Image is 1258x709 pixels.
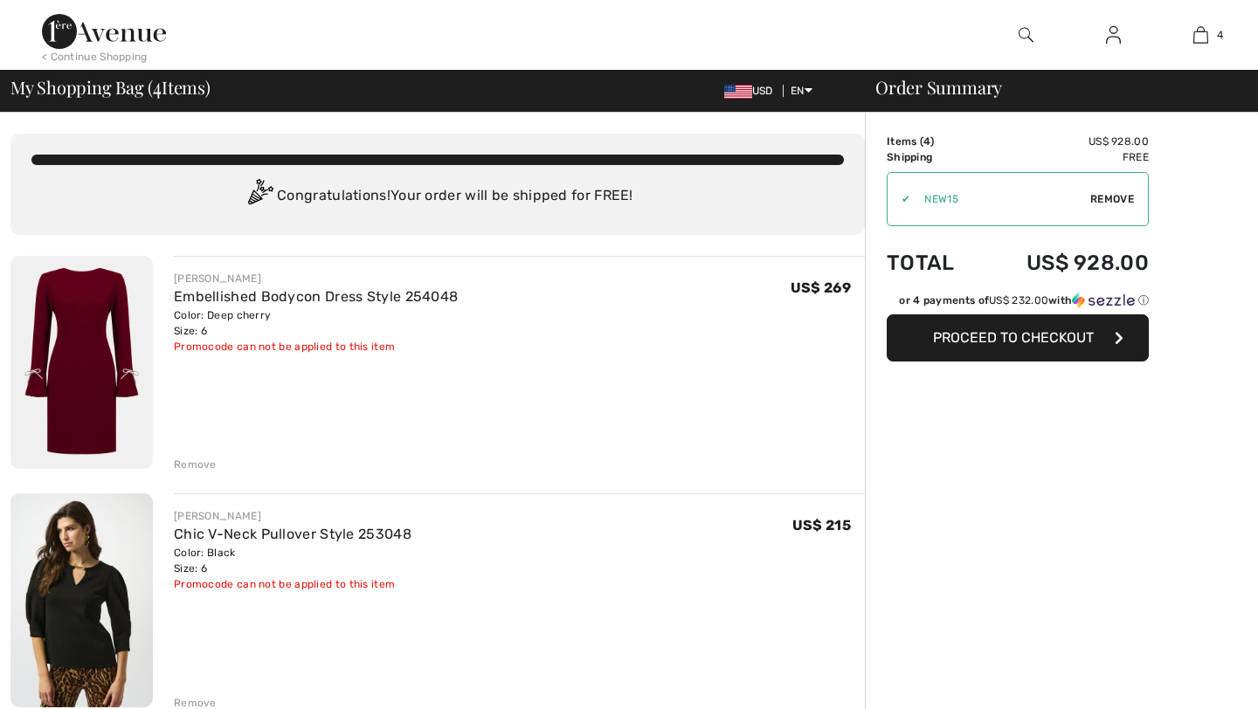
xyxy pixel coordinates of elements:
[980,233,1149,293] td: US$ 928.00
[887,293,1149,314] div: or 4 payments ofUS$ 232.00withSezzle Click to learn more about Sezzle
[989,294,1048,306] span: US$ 232.00
[933,329,1094,346] span: Proceed to Checkout
[887,149,980,165] td: Shipping
[980,149,1149,165] td: Free
[31,179,844,214] div: Congratulations! Your order will be shipped for FREE!
[1019,24,1033,45] img: search the website
[153,74,162,97] span: 4
[1217,27,1223,43] span: 4
[888,191,910,207] div: ✔
[174,288,458,305] a: Embellished Bodycon Dress Style 254048
[1072,293,1135,308] img: Sezzle
[887,134,980,149] td: Items ( )
[1090,191,1134,207] span: Remove
[791,279,851,296] span: US$ 269
[10,79,211,96] span: My Shopping Bag ( Items)
[1193,24,1208,45] img: My Bag
[174,526,411,542] a: Chic V-Neck Pullover Style 253048
[10,256,153,469] img: Embellished Bodycon Dress Style 254048
[1158,24,1243,45] a: 4
[174,457,217,472] div: Remove
[923,135,930,148] span: 4
[792,517,851,533] span: US$ 215
[724,85,780,97] span: USD
[1092,24,1135,46] a: Sign In
[242,179,277,214] img: Congratulation2.svg
[42,49,148,65] div: < Continue Shopping
[980,134,1149,149] td: US$ 928.00
[791,85,812,97] span: EN
[910,173,1090,225] input: Promo code
[174,576,411,592] div: Promocode can not be applied to this item
[887,233,980,293] td: Total
[10,493,153,706] img: Chic V-Neck Pullover Style 253048
[724,85,752,99] img: US Dollar
[1106,24,1121,45] img: My Info
[174,508,411,524] div: [PERSON_NAME]
[42,14,166,49] img: 1ère Avenue
[899,293,1149,308] div: or 4 payments of with
[854,79,1248,96] div: Order Summary
[174,339,458,354] div: Promocode can not be applied to this item
[174,307,458,339] div: Color: Deep cherry Size: 6
[174,545,411,576] div: Color: Black Size: 6
[887,314,1149,361] button: Proceed to Checkout
[174,271,458,286] div: [PERSON_NAME]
